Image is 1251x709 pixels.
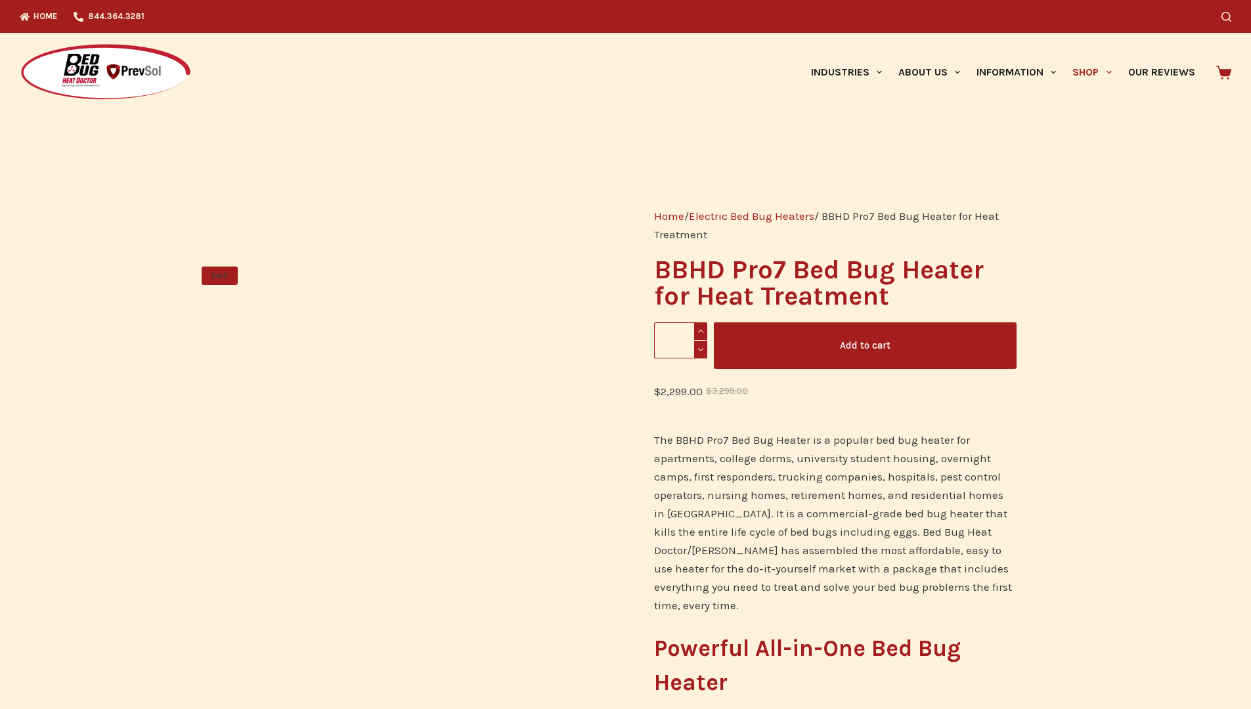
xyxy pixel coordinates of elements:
span: $ [706,386,712,396]
h1: BBHD Pro7 Bed Bug Heater for Heat Treatment [654,257,1016,309]
button: Search [1221,12,1231,22]
bdi: 3,299.00 [706,386,748,396]
a: Electric Bed Bug Heaters [689,209,814,223]
a: Home [654,209,684,223]
nav: Primary [802,33,1203,112]
span: $ [654,385,661,398]
span: SALE [202,267,238,285]
bdi: 2,299.00 [654,385,703,398]
a: Information [969,33,1064,112]
nav: Breadcrumb [654,207,1016,244]
a: About Us [890,33,968,112]
input: Product quantity [654,322,707,358]
h2: Powerful All-in-One Bed Bug Heater [654,632,1016,700]
button: Add to cart [714,322,1017,369]
a: Industries [802,33,890,112]
a: Shop [1064,33,1120,112]
p: The BBHD Pro7 Bed Bug Heater is a popular bed bug heater for apartments, college dorms, universit... [654,431,1016,614]
a: Our Reviews [1120,33,1203,112]
img: Prevsol/Bed Bug Heat Doctor [20,43,192,102]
